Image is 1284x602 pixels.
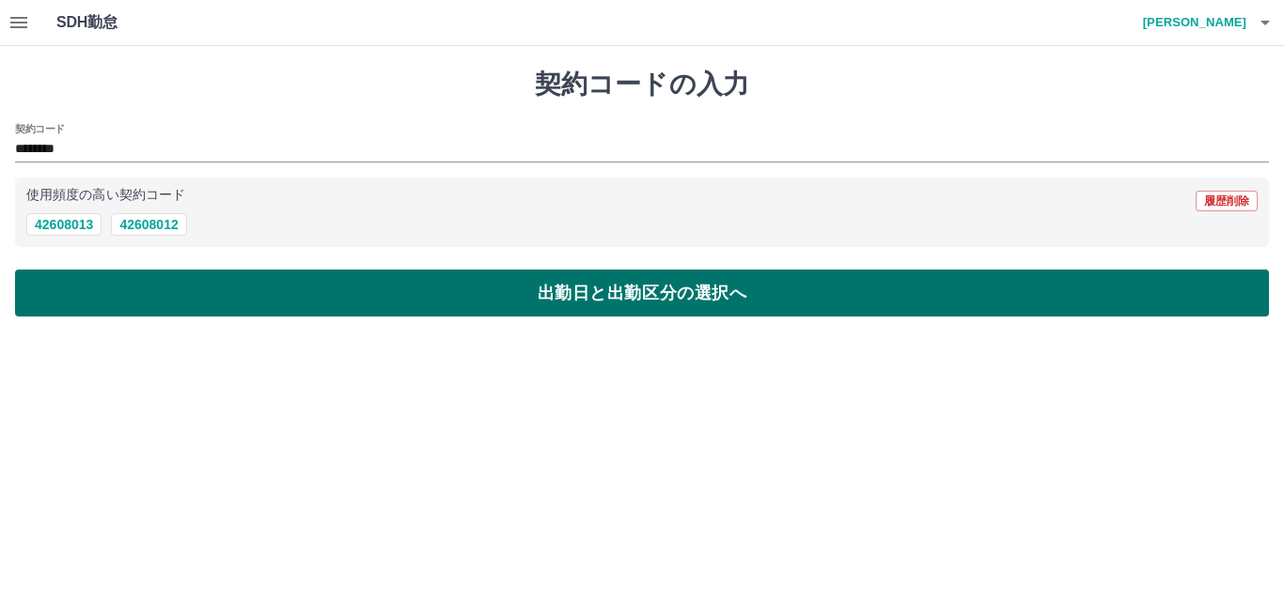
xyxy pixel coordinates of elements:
button: 履歴削除 [1196,191,1258,211]
h1: 契約コードの入力 [15,69,1269,100]
button: 出勤日と出勤区分の選択へ [15,270,1269,316]
button: 42608012 [111,213,186,236]
button: 42608013 [26,213,102,236]
p: 使用頻度の高い契約コード [26,189,185,202]
h2: 契約コード [15,121,65,136]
